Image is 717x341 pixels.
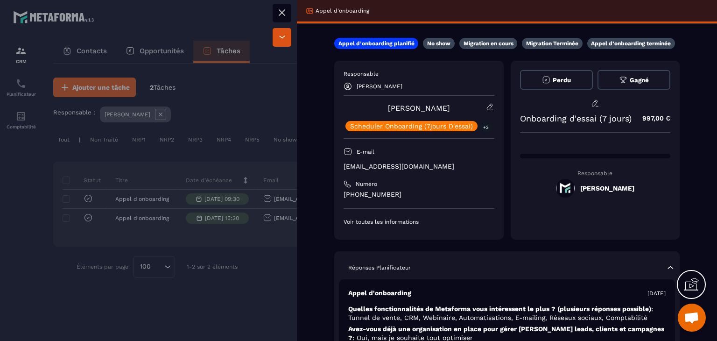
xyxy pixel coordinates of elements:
h5: [PERSON_NAME] [580,185,634,192]
p: Appel d’onboarding terminée [591,40,671,47]
p: E-mail [357,148,374,156]
p: Numéro [356,180,377,188]
p: Appel d’onboarding planifié [338,40,415,47]
p: Onboarding d'essai (7 jours) [520,114,632,123]
div: Ouvrir le chat [678,304,706,332]
p: Scheduler Onboarding (7jours D'essai) [350,123,473,129]
p: Quelles fonctionnalités de Metaforma vous intéressent le plus ? (plusieurs réponses possible) [348,305,666,322]
p: Migration en cours [464,40,513,47]
p: No show [427,40,450,47]
button: Perdu [520,70,593,90]
p: +3 [480,122,492,132]
p: Appel d'onboarding [316,7,369,14]
p: 997,00 € [633,109,670,128]
p: Voir toutes les informations [344,218,494,226]
p: Responsable [344,70,494,78]
p: [PERSON_NAME] [357,83,402,90]
p: [EMAIL_ADDRESS][DOMAIN_NAME] [344,162,494,171]
span: Perdu [553,77,571,84]
span: Gagné [630,77,649,84]
p: Appel d'onboarding [348,289,411,298]
button: Gagné [597,70,670,90]
p: Réponses Planificateur [348,264,411,271]
p: Migration Terminée [526,40,578,47]
p: Responsable [520,170,671,177]
p: [PHONE_NUMBER] [344,190,494,199]
a: [PERSON_NAME] [388,104,450,113]
p: [DATE] [647,290,666,297]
